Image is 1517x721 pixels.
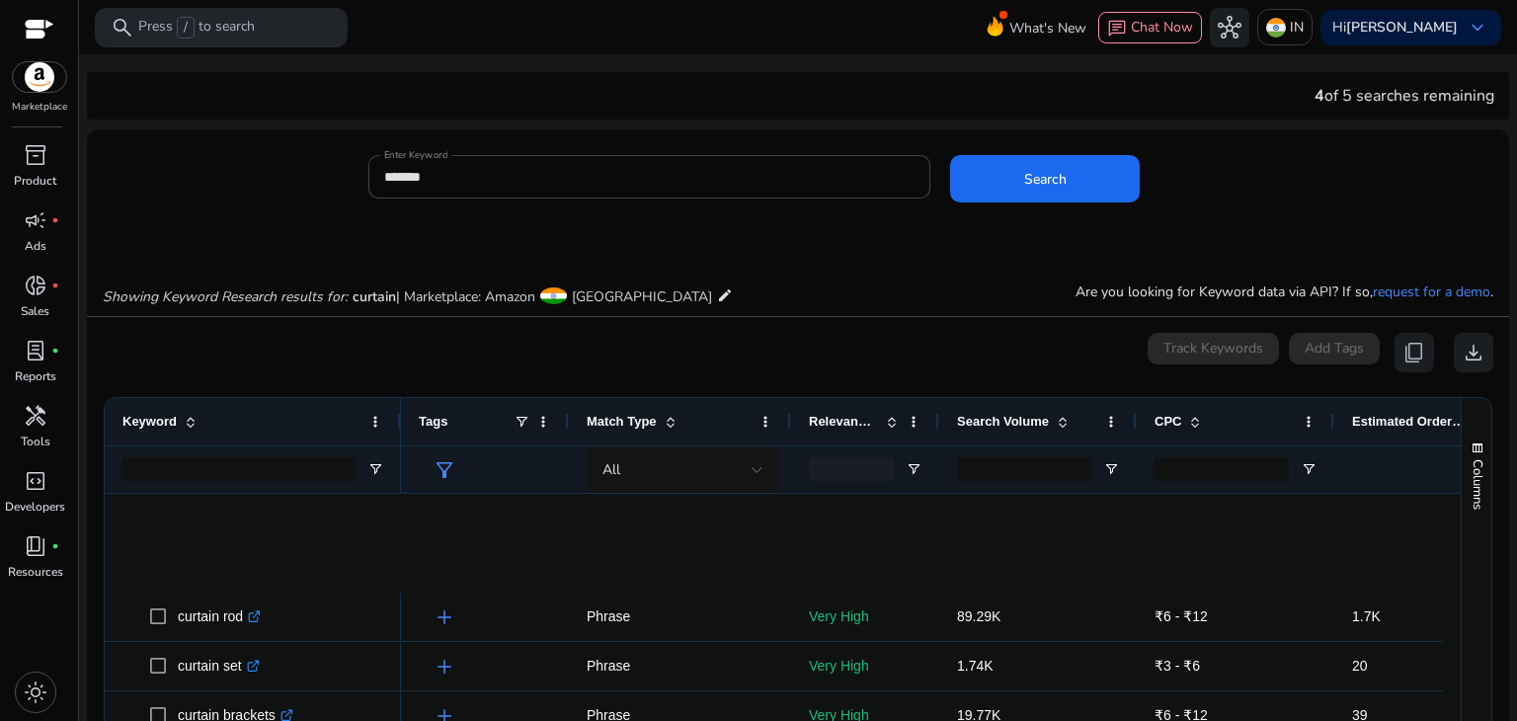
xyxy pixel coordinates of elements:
[957,608,1000,624] span: 89.29K
[1218,16,1241,40] span: hub
[1346,18,1458,37] b: [PERSON_NAME]
[1352,658,1368,674] span: 20
[178,646,260,686] p: curtain set
[122,414,177,429] span: Keyword
[1466,16,1489,40] span: keyboard_arrow_down
[1076,281,1493,302] p: Are you looking for Keyword data via API? If so, .
[353,287,396,306] span: curtain
[1024,169,1067,190] span: Search
[177,17,195,39] span: /
[809,597,921,637] p: Very High
[24,274,47,297] span: donut_small
[1332,21,1458,35] p: Hi
[367,461,383,477] button: Open Filter Menu
[24,208,47,232] span: campaign
[24,534,47,558] span: book_4
[103,287,348,306] i: Showing Keyword Research results for:
[1301,461,1317,477] button: Open Filter Menu
[809,414,878,429] span: Relevance Score
[1352,608,1381,624] span: 1.7K
[1210,8,1249,47] button: hub
[1315,84,1494,108] div: of 5 searches remaining
[1469,459,1486,510] span: Columns
[8,563,63,581] p: Resources
[12,100,67,115] p: Marketplace
[587,646,773,686] p: Phrase
[587,414,657,429] span: Match Type
[24,404,47,428] span: handyman
[1103,461,1119,477] button: Open Filter Menu
[1454,333,1493,372] button: download
[13,62,66,92] img: amazon.svg
[809,646,921,686] p: Very High
[957,658,994,674] span: 1.74K
[1098,12,1202,43] button: chatChat Now
[396,287,535,306] span: | Marketplace: Amazon
[1009,11,1086,45] span: What's New
[15,367,56,385] p: Reports
[717,283,733,307] mat-icon: edit
[1266,18,1286,38] img: in.svg
[1131,18,1193,37] span: Chat Now
[51,281,59,289] span: fiber_manual_record
[178,597,261,637] p: curtain rod
[602,460,620,479] span: All
[587,597,773,637] p: Phrase
[433,458,456,482] span: filter_alt
[1155,658,1200,674] span: ₹3 - ₹6
[21,433,50,450] p: Tools
[25,237,46,255] p: Ads
[111,16,134,40] span: search
[433,605,456,629] span: add
[24,469,47,493] span: code_blocks
[433,655,456,679] span: add
[51,216,59,224] span: fiber_manual_record
[5,498,65,516] p: Developers
[24,681,47,704] span: light_mode
[24,143,47,167] span: inventory_2
[957,414,1049,429] span: Search Volume
[1107,19,1127,39] span: chat
[572,287,712,306] span: [GEOGRAPHIC_DATA]
[1155,457,1289,481] input: CPC Filter Input
[957,457,1091,481] input: Search Volume Filter Input
[1290,10,1304,44] p: IN
[51,542,59,550] span: fiber_manual_record
[138,17,255,39] p: Press to search
[51,347,59,355] span: fiber_manual_record
[1155,414,1181,429] span: CPC
[14,172,56,190] p: Product
[950,155,1140,202] button: Search
[1315,85,1324,107] span: 4
[1462,341,1485,364] span: download
[384,148,447,162] mat-label: Enter Keyword
[21,302,49,320] p: Sales
[24,339,47,362] span: lab_profile
[1352,414,1471,429] span: Estimated Orders/Month
[1155,608,1208,624] span: ₹6 - ₹12
[1373,282,1490,301] a: request for a demo
[419,414,447,429] span: Tags
[122,457,356,481] input: Keyword Filter Input
[906,461,921,477] button: Open Filter Menu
